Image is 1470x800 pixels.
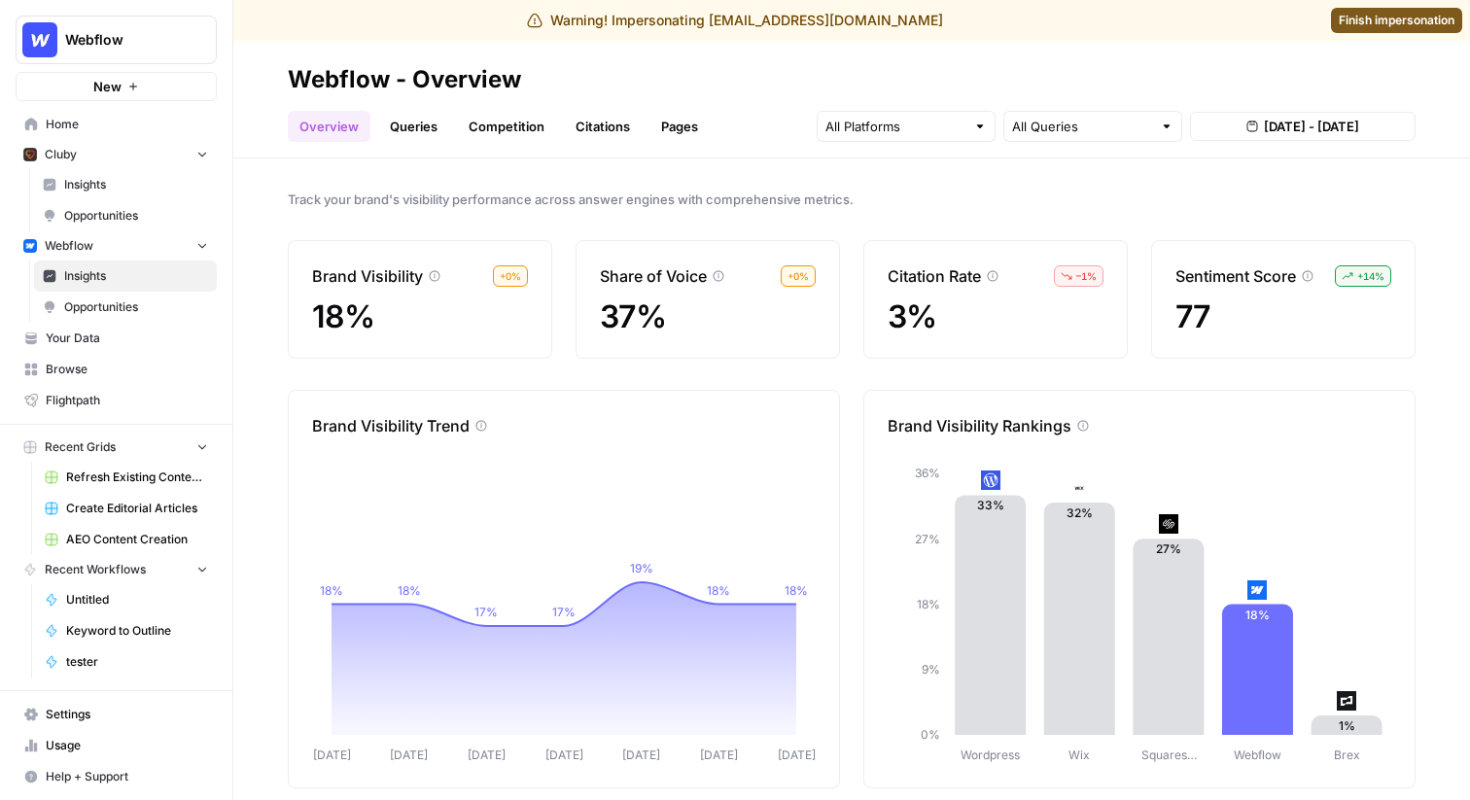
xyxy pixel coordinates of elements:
[977,498,1004,512] text: 33%
[1245,608,1270,622] text: 18%
[378,111,449,142] a: Queries
[93,77,122,96] span: New
[1339,718,1355,733] text: 1%
[1141,748,1197,762] tspan: Squares…
[600,264,707,288] p: Share of Voice
[1334,748,1360,762] tspan: Brex
[545,748,583,762] tspan: [DATE]
[16,761,217,792] button: Help + Support
[313,748,351,762] tspan: [DATE]
[552,605,576,619] tspan: 17%
[474,605,498,619] tspan: 17%
[312,264,423,288] p: Brand Visibility
[46,737,208,754] span: Usage
[825,117,965,136] input: All Platforms
[649,111,710,142] a: Pages
[778,748,816,762] tspan: [DATE]
[45,438,116,456] span: Recent Grids
[66,653,208,671] span: tester
[65,30,183,50] span: Webflow
[707,583,730,598] tspan: 18%
[23,148,37,161] img: x9pvq66k5d6af0jwfjov4in6h5zj
[16,109,217,140] a: Home
[1339,12,1454,29] span: Finish impersonation
[23,239,37,253] img: a1pu3e9a4sjoov2n4mw66knzy8l8
[1156,541,1181,556] text: 27%
[22,22,57,57] img: Webflow Logo
[888,264,981,288] p: Citation Rate
[785,583,808,598] tspan: 18%
[64,298,208,316] span: Opportunities
[1331,8,1462,33] a: Finish impersonation
[66,591,208,609] span: Untitled
[36,493,217,524] a: Create Editorial Articles
[1264,117,1359,136] span: [DATE] - [DATE]
[36,615,217,646] a: Keyword to Outline
[1069,478,1089,498] img: aj82o1g5tjv0qhmtn0y67dfjsatu
[1357,268,1384,284] span: + 14 %
[16,323,217,354] a: Your Data
[1234,748,1281,762] tspan: Webflow
[64,176,208,193] span: Insights
[64,207,208,225] span: Opportunities
[36,462,217,493] a: Refresh Existing Content (6)
[16,699,217,730] a: Settings
[36,524,217,555] a: AEO Content Creation
[915,532,940,546] tspan: 27%
[1067,505,1093,520] text: 32%
[64,267,208,285] span: Insights
[66,622,208,640] span: Keyword to Outline
[630,561,653,575] tspan: 19%
[46,116,208,133] span: Home
[16,433,217,462] button: Recent Grids
[1190,112,1416,141] button: [DATE] - [DATE]
[66,469,208,486] span: Refresh Existing Content (6)
[288,111,370,142] a: Overview
[34,200,217,231] a: Opportunities
[16,555,217,584] button: Recent Workflows
[34,261,217,292] a: Insights
[398,583,421,598] tspan: 18%
[16,72,217,101] button: New
[600,297,666,335] span: 37%
[1159,514,1178,534] img: onsbemoa9sjln5gpq3z6gl4wfdvr
[917,597,940,611] tspan: 18%
[1012,117,1152,136] input: All Queries
[312,297,374,335] span: 18%
[700,748,738,762] tspan: [DATE]
[888,297,937,335] span: 3%
[888,414,1071,437] p: Brand Visibility Rankings
[915,466,940,480] tspan: 36%
[16,354,217,385] a: Browse
[1337,691,1356,711] img: r62ylnxqpkxxzhvap3cpgzvzftzw
[66,500,208,517] span: Create Editorial Articles
[1068,748,1090,762] tspan: Wix
[16,385,217,416] a: Flightpath
[312,414,470,437] p: Brand Visibility Trend
[981,470,1000,490] img: rqpn23ti8ee0mh07x01l8uehzy6z
[45,237,93,255] span: Webflow
[961,748,1020,762] tspan: Wordpress
[45,561,146,578] span: Recent Workflows
[46,768,208,785] span: Help + Support
[34,169,217,200] a: Insights
[16,140,217,169] button: Cluby
[922,662,940,677] tspan: 9%
[564,111,642,142] a: Citations
[45,146,77,163] span: Cluby
[66,531,208,548] span: AEO Content Creation
[288,64,521,95] div: Webflow - Overview
[787,268,809,284] span: + 0 %
[46,330,208,347] span: Your Data
[320,583,343,598] tspan: 18%
[34,292,217,323] a: Opportunities
[16,730,217,761] a: Usage
[1175,297,1210,335] span: 77
[16,231,217,261] button: Webflow
[46,706,208,723] span: Settings
[457,111,556,142] a: Competition
[500,268,521,284] span: + 0 %
[36,646,217,678] a: tester
[288,190,1416,209] span: Track your brand's visibility performance across answer engines with comprehensive metrics.
[1076,268,1097,284] span: – 1 %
